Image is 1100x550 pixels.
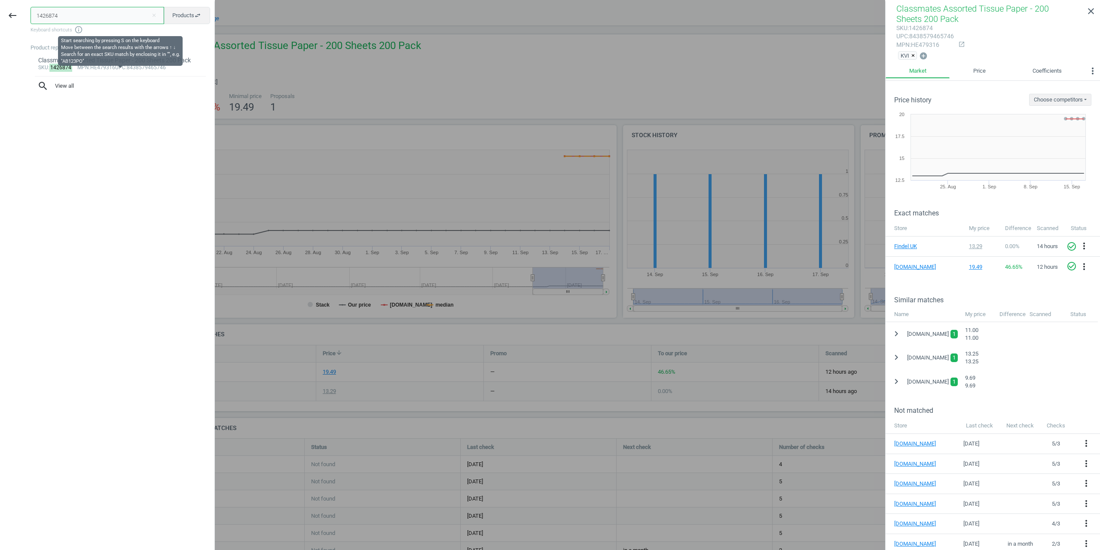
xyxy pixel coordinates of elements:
[886,418,959,434] th: Store
[954,41,965,49] a: open_in_new
[3,6,22,26] button: keyboard_backspace
[894,440,946,448] a: [DOMAIN_NAME]
[896,24,954,32] div: : 1426874
[1041,474,1071,494] td: 5 / 3
[896,41,910,48] span: mpn
[1081,458,1091,470] button: more_vert
[919,52,928,60] i: add_circle
[1066,220,1100,237] th: Status
[1008,541,1033,547] span: in a month
[907,354,949,362] span: [DOMAIN_NAME]
[31,44,214,52] div: Product report results
[1009,64,1085,78] a: Coefficients
[147,12,160,19] button: Close
[1037,243,1058,249] span: 14 hours
[963,541,979,547] span: [DATE]
[891,329,901,339] i: chevron_right
[894,296,1100,304] h3: Similar matches
[1081,438,1091,449] button: more_vert
[1025,306,1066,322] div: Scanned
[74,25,83,34] i: info_outline
[965,327,978,341] span: 11.00 11.00
[1064,184,1080,189] tspan: 15. Sep
[896,25,907,31] span: sku
[891,376,901,387] i: chevron_right
[1024,184,1038,189] tspan: 8. Sep
[894,243,937,250] a: Findel UK
[995,306,1025,322] div: Difference
[163,7,210,24] button: Productsswap_horiz
[1079,241,1089,251] i: more_vert
[953,378,956,386] span: 1
[889,374,904,390] button: chevron_right
[31,25,210,34] span: Keyboard shortcuts
[969,243,997,250] div: 13.29
[901,52,909,59] span: KVI
[37,80,203,92] span: View all
[963,461,979,467] span: [DATE]
[950,64,1009,78] a: Price
[907,378,949,386] span: [DOMAIN_NAME]
[963,501,979,507] span: [DATE]
[1041,514,1071,534] td: 4 / 3
[1041,434,1071,454] td: 5 / 3
[37,80,49,92] i: search
[940,184,956,189] tspan: 25. Aug
[889,350,904,366] button: chevron_right
[1066,261,1077,271] i: check_circle_outline
[958,41,965,48] i: open_in_new
[999,418,1040,434] th: Next check
[965,350,978,365] span: 13.25 13.25
[886,64,950,78] a: Market
[886,306,961,322] div: Name
[969,263,997,271] div: 19.49
[1079,241,1089,252] button: more_vert
[961,306,995,322] div: My price
[1081,538,1091,549] i: more_vert
[1041,494,1071,514] td: 5 / 3
[1081,518,1091,528] i: more_vert
[963,480,979,487] span: [DATE]
[1081,478,1091,489] button: more_vert
[907,330,949,338] span: [DOMAIN_NAME]
[896,33,908,40] span: upc
[895,178,904,183] text: 12.5
[49,64,73,72] mark: 1426874
[889,326,904,342] button: chevron_right
[61,37,180,65] div: Start searching by pressing S on the keyboard Move between the search results with the arrows ↑ ↓...
[911,52,915,59] span: ×
[891,352,901,363] i: chevron_right
[894,520,946,528] a: [DOMAIN_NAME]
[1081,538,1091,550] button: more_vert
[1041,454,1071,474] td: 5 / 3
[894,540,946,548] a: [DOMAIN_NAME]
[1081,458,1091,469] i: more_vert
[38,56,203,65] div: Classmates Assorted Tissue Paper - 200 Sheets 200 Pack
[1001,220,1033,237] th: Difference
[963,440,979,447] span: [DATE]
[1005,264,1023,270] span: 46.65 %
[38,65,203,71] div: : :HE479316 :8438579465746
[896,32,954,40] div: : 8438579465746
[1033,220,1066,237] th: Scanned
[1081,518,1091,529] button: more_vert
[894,96,932,104] h3: Price history
[1066,241,1077,252] i: check_circle_outline
[1081,498,1091,509] i: more_vert
[1079,261,1089,273] button: more_vert
[894,263,937,271] a: [DOMAIN_NAME]
[911,52,917,59] button: ×
[1081,478,1091,489] i: more_vert
[894,406,1100,415] h3: Not matched
[1005,243,1020,249] span: 0.00 %
[886,220,965,237] th: Store
[953,330,956,338] span: 1
[895,134,904,139] text: 17.5
[965,375,975,389] span: 9.69 9.69
[1081,438,1091,449] i: more_vert
[896,3,1049,24] span: Classmates Assorted Tissue Paper - 200 Sheets 200 Pack
[1037,264,1058,270] span: 12 hours
[894,480,946,488] a: [DOMAIN_NAME]
[894,500,946,508] a: [DOMAIN_NAME]
[1041,418,1071,434] th: Checks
